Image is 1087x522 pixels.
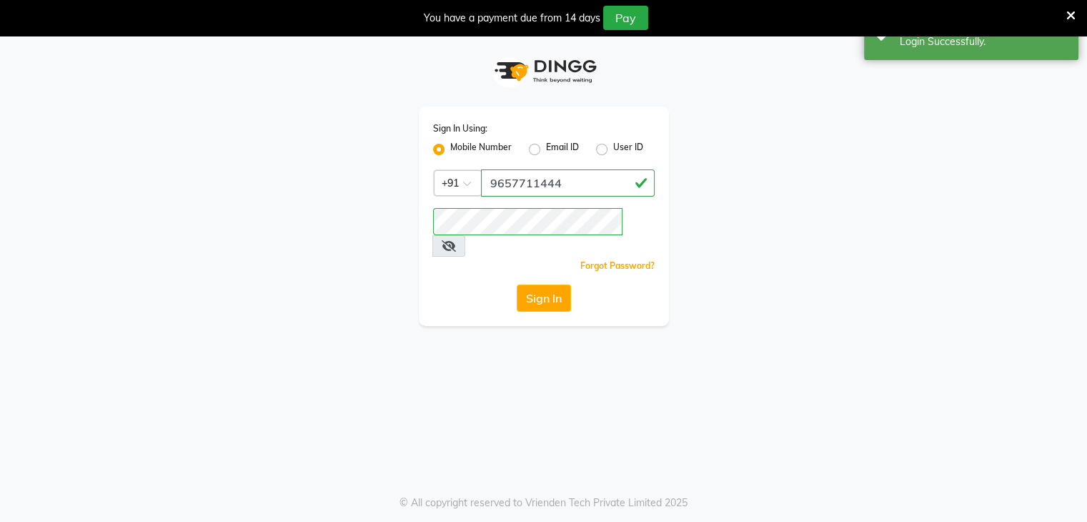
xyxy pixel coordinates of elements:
label: Email ID [546,141,579,158]
img: logo1.svg [487,50,601,92]
button: Pay [603,6,648,30]
label: Mobile Number [450,141,512,158]
div: You have a payment due from 14 days [424,11,600,26]
label: User ID [613,141,643,158]
a: Forgot Password? [580,260,655,271]
label: Sign In Using: [433,122,487,135]
div: Login Successfully. [900,34,1068,49]
input: Username [433,208,622,235]
button: Sign In [517,285,571,312]
input: Username [481,169,655,197]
